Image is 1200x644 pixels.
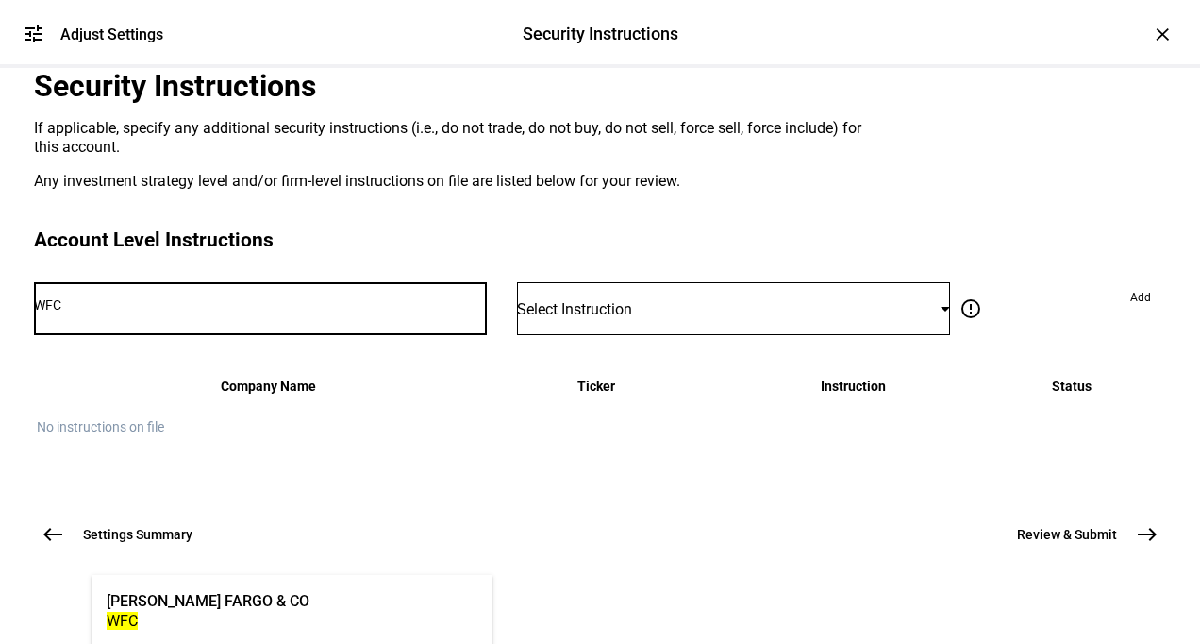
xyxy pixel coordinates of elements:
[34,119,883,157] div: If applicable, specify any additional security instructions (i.e., do not trade, do not buy, do n...
[1136,523,1158,546] mat-icon: east
[1052,379,1092,394] span: Status
[34,297,487,313] input: Number
[523,22,678,46] div: Security Instructions
[34,229,1166,252] div: Account Level Instructions
[83,525,192,544] span: Settings Summary
[107,612,138,630] mark: WFC
[34,516,215,553] button: Settings Summary
[221,379,316,394] span: Company Name
[34,172,883,191] div: Any investment strategy level and/or firm-level instructions on file are listed below for your re...
[517,300,632,318] span: Select Instruction
[60,25,163,43] div: Adjust Settings
[577,379,615,394] span: Ticker
[37,419,164,434] span: No instructions on file
[34,68,883,104] div: Security Instructions
[42,523,64,546] mat-icon: west
[1147,19,1177,49] div: ×
[1017,525,1117,544] span: Review & Submit
[821,379,886,394] span: Instruction
[107,590,309,612] div: [PERSON_NAME] FARGO & CO
[23,23,45,45] mat-icon: tune
[994,516,1166,553] button: Review & Submit
[959,297,982,320] mat-icon: error_outline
